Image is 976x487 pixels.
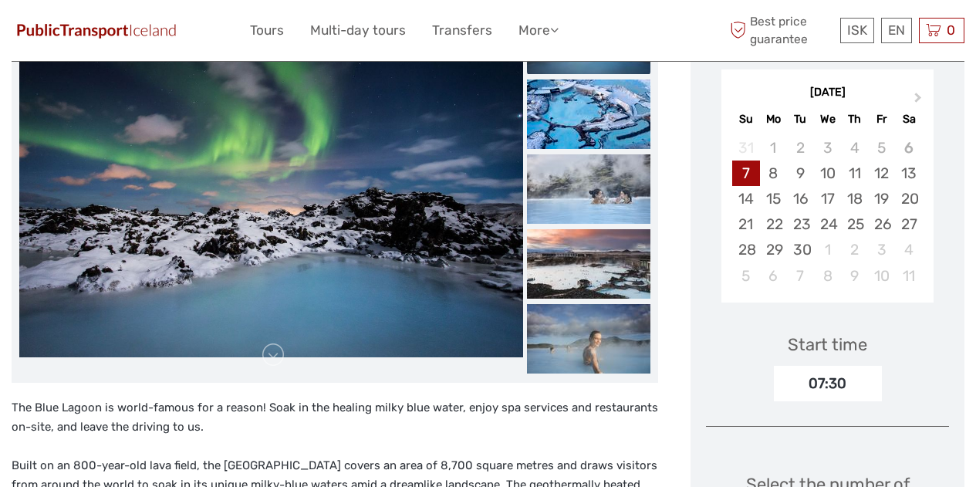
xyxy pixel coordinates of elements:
[787,237,814,262] div: Choose Tuesday, September 30th, 2025
[868,211,895,237] div: Choose Friday, September 26th, 2025
[895,161,922,186] div: Choose Saturday, September 13th, 2025
[22,27,174,39] p: We're away right now. Please check back later!
[841,109,868,130] div: Th
[944,22,957,38] span: 0
[732,263,759,289] div: Choose Sunday, October 5th, 2025
[814,237,841,262] div: Choose Wednesday, October 1st, 2025
[12,19,181,42] img: 649-6460f36e-8799-4323-b450-83d04da7ab63_logo_small.jpg
[895,109,922,130] div: Sa
[732,237,759,262] div: Choose Sunday, September 28th, 2025
[527,79,650,149] img: 2e8a66f8283d4bb9b16dd5b12888a471_slider_thumbnail.jpg
[12,398,658,438] p: The Blue Lagoon is world-famous for a reason! Soak in the healing milky blue water, enjoy spa ser...
[881,18,912,43] div: EN
[527,229,650,299] img: 540a6d6f40f94b05b1b83c4f2302ba43_slider_thumbnail.jpg
[787,135,814,161] div: Not available Tuesday, September 2nd, 2025
[868,161,895,186] div: Choose Friday, September 12th, 2025
[732,109,759,130] div: Su
[788,333,867,357] div: Start time
[527,304,650,374] img: de75203f34c24bcc87a71791098dfd35_slider_thumbnail.jpg
[814,263,841,289] div: Choose Wednesday, October 8th, 2025
[760,237,787,262] div: Choose Monday, September 29th, 2025
[732,161,759,186] div: Choose Sunday, September 7th, 2025
[774,366,882,401] div: 07:30
[841,161,868,186] div: Choose Thursday, September 11th, 2025
[760,211,787,237] div: Choose Monday, September 22nd, 2025
[760,109,787,130] div: Mo
[868,186,895,211] div: Choose Friday, September 19th, 2025
[814,186,841,211] div: Choose Wednesday, September 17th, 2025
[726,135,928,289] div: month 2025-09
[787,161,814,186] div: Choose Tuesday, September 9th, 2025
[19,22,523,357] img: 4d9c401caf574c8bb86078cc33bf21a8_main_slider.jpg
[732,186,759,211] div: Choose Sunday, September 14th, 2025
[868,135,895,161] div: Not available Friday, September 5th, 2025
[787,109,814,130] div: Tu
[518,19,559,42] a: More
[787,263,814,289] div: Choose Tuesday, October 7th, 2025
[895,211,922,237] div: Choose Saturday, September 27th, 2025
[841,135,868,161] div: Not available Thursday, September 4th, 2025
[787,186,814,211] div: Choose Tuesday, September 16th, 2025
[841,211,868,237] div: Choose Thursday, September 25th, 2025
[895,135,922,161] div: Not available Saturday, September 6th, 2025
[760,161,787,186] div: Choose Monday, September 8th, 2025
[814,211,841,237] div: Choose Wednesday, September 24th, 2025
[814,161,841,186] div: Choose Wednesday, September 10th, 2025
[760,263,787,289] div: Choose Monday, October 6th, 2025
[732,135,759,161] div: Not available Sunday, August 31st, 2025
[527,154,650,224] img: 0734928c4dda408992eb457f7a58de78_slider_thumbnail.jpg
[895,237,922,262] div: Choose Saturday, October 4th, 2025
[868,237,895,262] div: Choose Friday, October 3rd, 2025
[787,211,814,237] div: Choose Tuesday, September 23rd, 2025
[250,19,284,42] a: Tours
[895,186,922,211] div: Choose Saturday, September 20th, 2025
[760,186,787,211] div: Choose Monday, September 15th, 2025
[432,19,492,42] a: Transfers
[726,13,836,47] span: Best price guarantee
[841,263,868,289] div: Choose Thursday, October 9th, 2025
[721,85,934,101] div: [DATE]
[177,24,196,42] button: Open LiveChat chat widget
[310,19,406,42] a: Multi-day tours
[841,237,868,262] div: Choose Thursday, October 2nd, 2025
[814,135,841,161] div: Not available Wednesday, September 3rd, 2025
[868,109,895,130] div: Fr
[847,22,867,38] span: ISK
[841,186,868,211] div: Choose Thursday, September 18th, 2025
[907,89,932,113] button: Next Month
[895,263,922,289] div: Choose Saturday, October 11th, 2025
[760,135,787,161] div: Not available Monday, September 1st, 2025
[814,109,841,130] div: We
[868,263,895,289] div: Choose Friday, October 10th, 2025
[732,211,759,237] div: Choose Sunday, September 21st, 2025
